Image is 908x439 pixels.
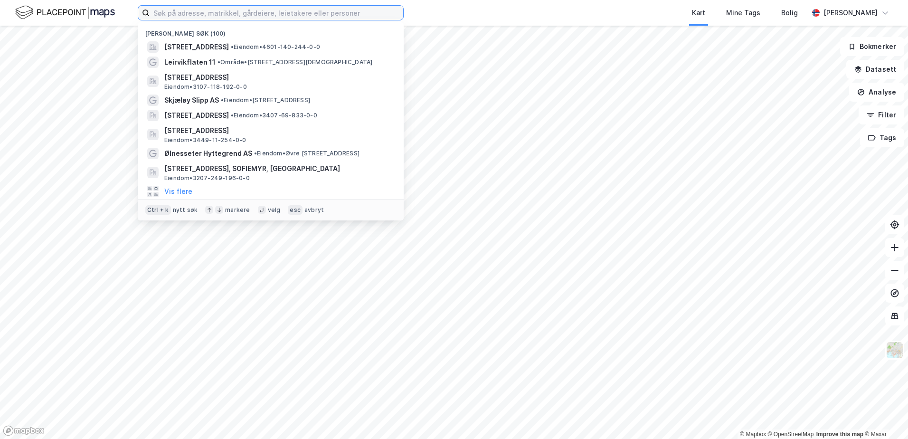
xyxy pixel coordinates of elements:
[150,6,403,20] input: Søk på adresse, matrikkel, gårdeiere, leietakere eller personer
[768,431,814,438] a: OpenStreetMap
[164,163,392,174] span: [STREET_ADDRESS], SOFIEMYR, [GEOGRAPHIC_DATA]
[859,105,904,124] button: Filter
[3,425,45,436] a: Mapbox homepage
[861,393,908,439] iframe: Chat Widget
[221,96,310,104] span: Eiendom • [STREET_ADDRESS]
[145,205,171,215] div: Ctrl + k
[164,174,250,182] span: Eiendom • 3207-249-196-0-0
[164,136,246,144] span: Eiendom • 3449-11-254-0-0
[726,7,760,19] div: Mine Tags
[268,206,281,214] div: velg
[164,186,192,197] button: Vis flere
[164,83,247,91] span: Eiendom • 3107-118-192-0-0
[886,341,904,359] img: Z
[138,22,404,39] div: [PERSON_NAME] søk (100)
[231,112,234,119] span: •
[288,205,303,215] div: esc
[231,43,234,50] span: •
[164,95,219,106] span: Skjæløy Slipp AS
[164,125,392,136] span: [STREET_ADDRESS]
[740,431,766,438] a: Mapbox
[15,4,115,21] img: logo.f888ab2527a4732fd821a326f86c7f29.svg
[823,7,878,19] div: [PERSON_NAME]
[692,7,705,19] div: Kart
[225,206,250,214] div: markere
[218,58,372,66] span: Område • [STREET_ADDRESS][DEMOGRAPHIC_DATA]
[781,7,798,19] div: Bolig
[860,128,904,147] button: Tags
[164,148,252,159] span: Ølnesseter Hyttegrend AS
[218,58,220,66] span: •
[849,83,904,102] button: Analyse
[231,43,320,51] span: Eiendom • 4601-140-244-0-0
[164,110,229,121] span: [STREET_ADDRESS]
[254,150,359,157] span: Eiendom • Øvre [STREET_ADDRESS]
[846,60,904,79] button: Datasett
[164,41,229,53] span: [STREET_ADDRESS]
[221,96,224,104] span: •
[254,150,257,157] span: •
[231,112,317,119] span: Eiendom • 3407-69-833-0-0
[840,37,904,56] button: Bokmerker
[164,57,216,68] span: Leirvikflaten 11
[861,393,908,439] div: Kontrollprogram for chat
[164,72,392,83] span: [STREET_ADDRESS]
[304,206,324,214] div: avbryt
[173,206,198,214] div: nytt søk
[816,431,863,438] a: Improve this map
